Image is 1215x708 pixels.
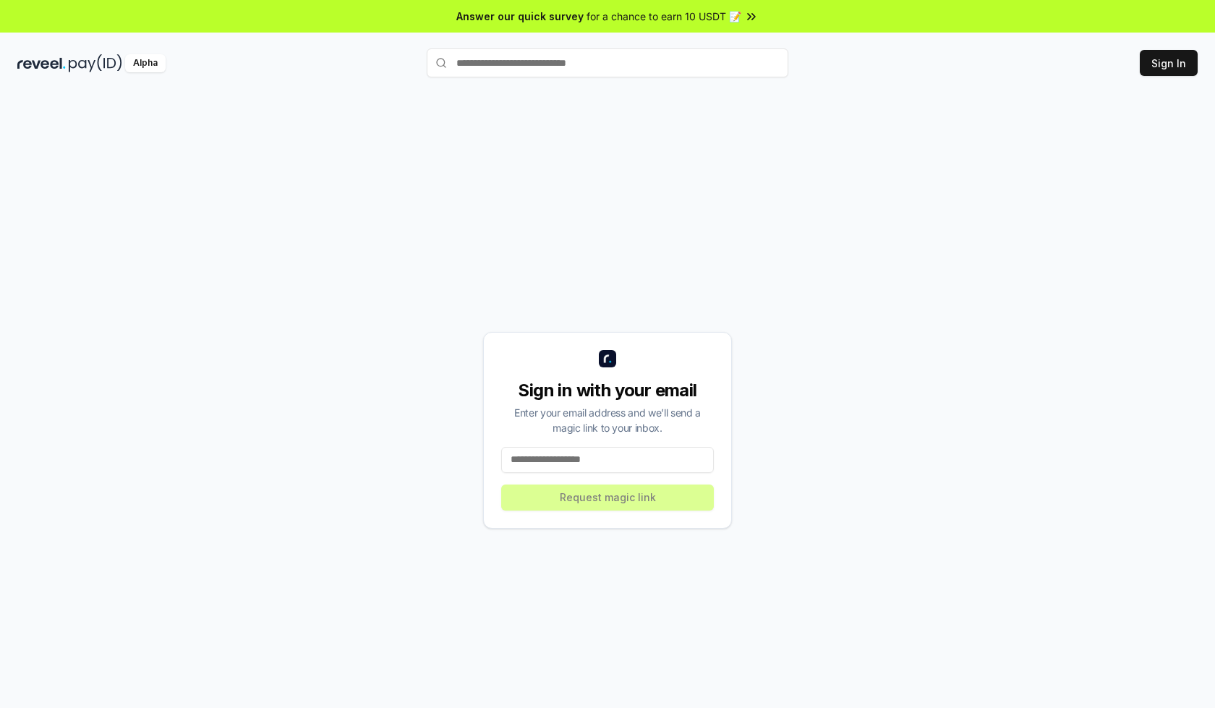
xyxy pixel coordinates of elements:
[599,350,616,367] img: logo_small
[456,9,584,24] span: Answer our quick survey
[501,379,714,402] div: Sign in with your email
[587,9,741,24] span: for a chance to earn 10 USDT 📝
[1140,50,1198,76] button: Sign In
[69,54,122,72] img: pay_id
[501,405,714,435] div: Enter your email address and we’ll send a magic link to your inbox.
[17,54,66,72] img: reveel_dark
[125,54,166,72] div: Alpha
